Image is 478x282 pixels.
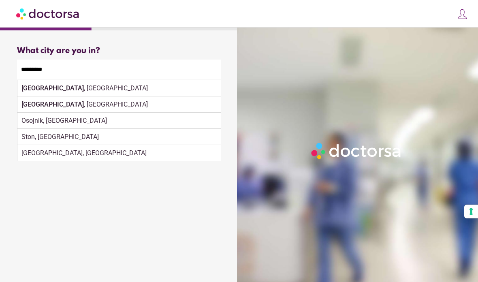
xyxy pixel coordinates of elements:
[17,46,221,56] div: What city are you in?
[21,84,84,92] strong: [GEOGRAPHIC_DATA]
[17,80,221,96] div: , [GEOGRAPHIC_DATA]
[457,9,468,20] img: icons8-customer-100.png
[17,129,221,145] div: Ston, [GEOGRAPHIC_DATA]
[17,96,221,113] div: , [GEOGRAPHIC_DATA]
[16,4,80,23] img: Doctorsa.com
[17,113,221,129] div: Osojnik, [GEOGRAPHIC_DATA]
[464,205,478,218] button: Your consent preferences for tracking technologies
[17,145,221,161] div: [GEOGRAPHIC_DATA], [GEOGRAPHIC_DATA]
[309,140,404,162] img: Logo-Doctorsa-trans-White-partial-flat.png
[17,79,221,97] div: Make sure the city you pick is where you need assistance.
[21,100,84,108] strong: [GEOGRAPHIC_DATA]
